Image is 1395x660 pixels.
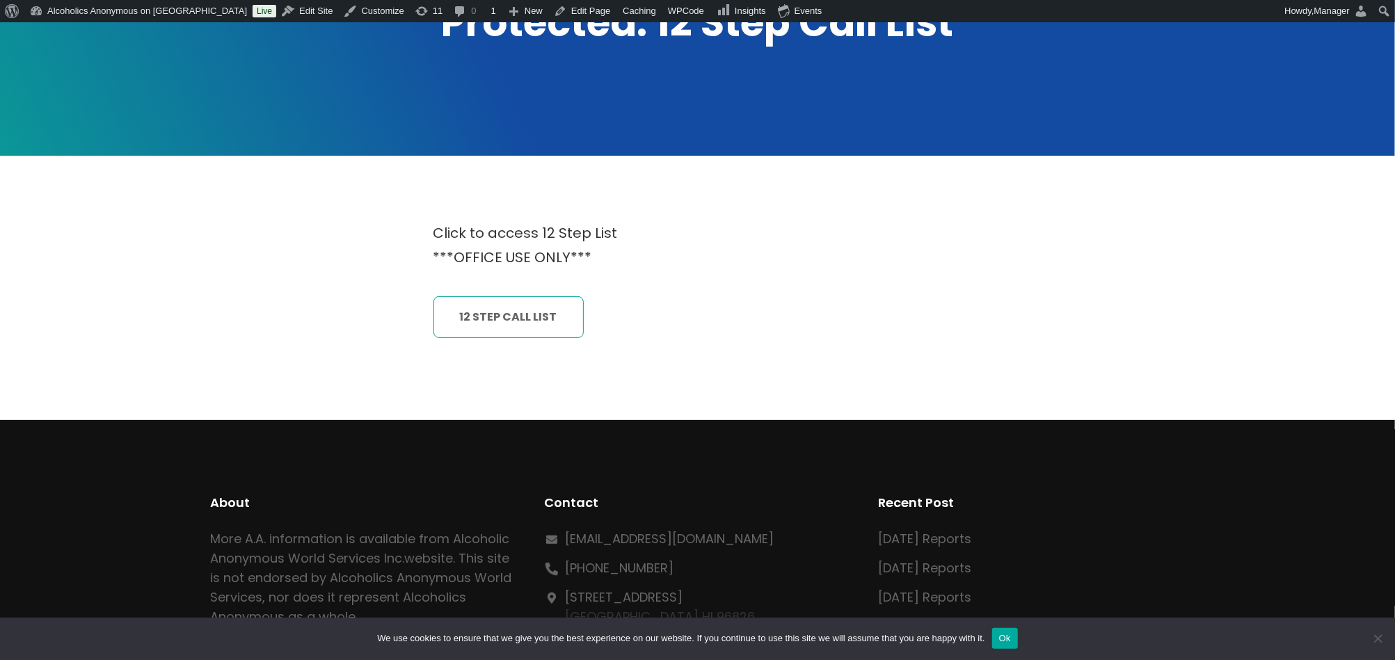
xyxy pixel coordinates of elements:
a: [DATE] Reports [879,559,972,577]
span: Insights [735,6,766,16]
button: Ok [992,628,1018,649]
p: [GEOGRAPHIC_DATA] HI 96826 [566,588,756,627]
a: 12 Step CAll List [433,296,584,338]
a: [PHONE_NUMBER] [566,559,674,577]
h2: About [211,493,517,513]
p: More A.A. information is available from Alcoholic Anonymous World Services Inc. . This site is no... [211,529,517,627]
a: [EMAIL_ADDRESS][DOMAIN_NAME] [566,530,774,547]
span: Manager [1314,6,1350,16]
h2: Contact [545,493,851,513]
a: [STREET_ADDRESS] [566,588,683,606]
span: No [1371,631,1385,645]
p: Click to access 12 Step List ***OFFICE USE ONLY*** [433,221,962,270]
a: [DATE] Reports [879,530,972,547]
a: [DATE] Reports [879,588,972,606]
span: We use cookies to ensure that we give you the best experience on our website. If you continue to ... [377,631,985,645]
a: website [405,549,454,567]
a: Live [253,5,276,17]
h2: Recent Post [879,493,1185,513]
